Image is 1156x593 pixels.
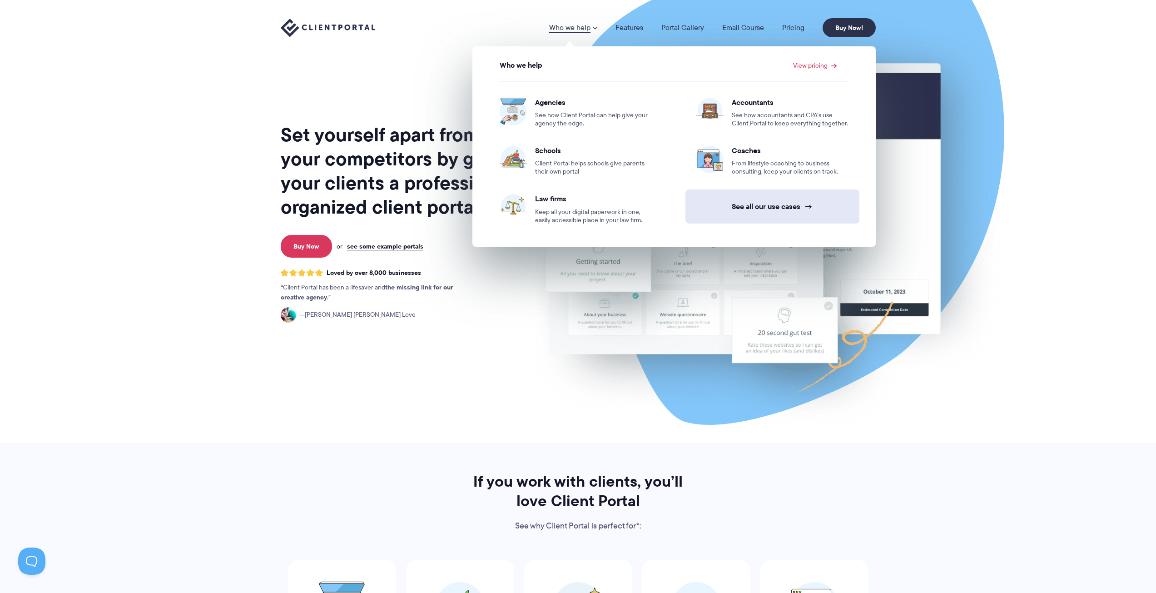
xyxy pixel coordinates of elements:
span: Keep all your digital paperwork in one, easily accessible place in your law firm. [535,208,652,224]
span: See how accountants and CPA’s use Client Portal to keep everything together. [732,111,848,128]
span: Accountants [732,98,848,107]
span: Agencies [535,98,652,107]
a: Buy Now [281,235,332,258]
iframe: Toggle Customer Support [18,548,45,575]
a: Buy Now! [823,18,876,37]
p: Client Portal has been a lifesaver and . [281,283,471,303]
a: View pricing [793,62,837,69]
span: [PERSON_NAME] [PERSON_NAME] Love [300,310,416,320]
strong: the missing link for our creative agency [281,282,453,302]
span: → [804,202,813,211]
a: Features [615,24,643,31]
h1: Set yourself apart from your competitors by giving your clients a professional, organized client ... [281,123,519,219]
span: Law firms [535,194,652,203]
a: Portal Gallery [661,24,704,31]
a: See all our use cases [685,189,859,224]
ul: Who we help [472,46,876,247]
span: Loved by over 8,000 businesses [327,269,421,277]
a: Pricing [782,24,804,31]
span: Client Portal helps schools give parents their own portal [535,159,652,176]
a: see some example portals [347,242,423,250]
a: Email Course [722,24,764,31]
span: From lifestyle coaching to business consulting, keep your clients on track. [732,159,848,176]
span: Schools [535,146,652,155]
a: Who we help [549,24,597,31]
span: See how Client Portal can help give your agency the edge. [535,111,652,128]
span: Who we help [500,61,542,70]
span: Coaches [732,146,848,155]
h2: If you work with clients, you’ll love Client Portal [461,472,695,511]
span: or [337,242,342,250]
p: See why Client Portal is perfect for*: [461,519,695,533]
ul: View pricing [477,73,871,234]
